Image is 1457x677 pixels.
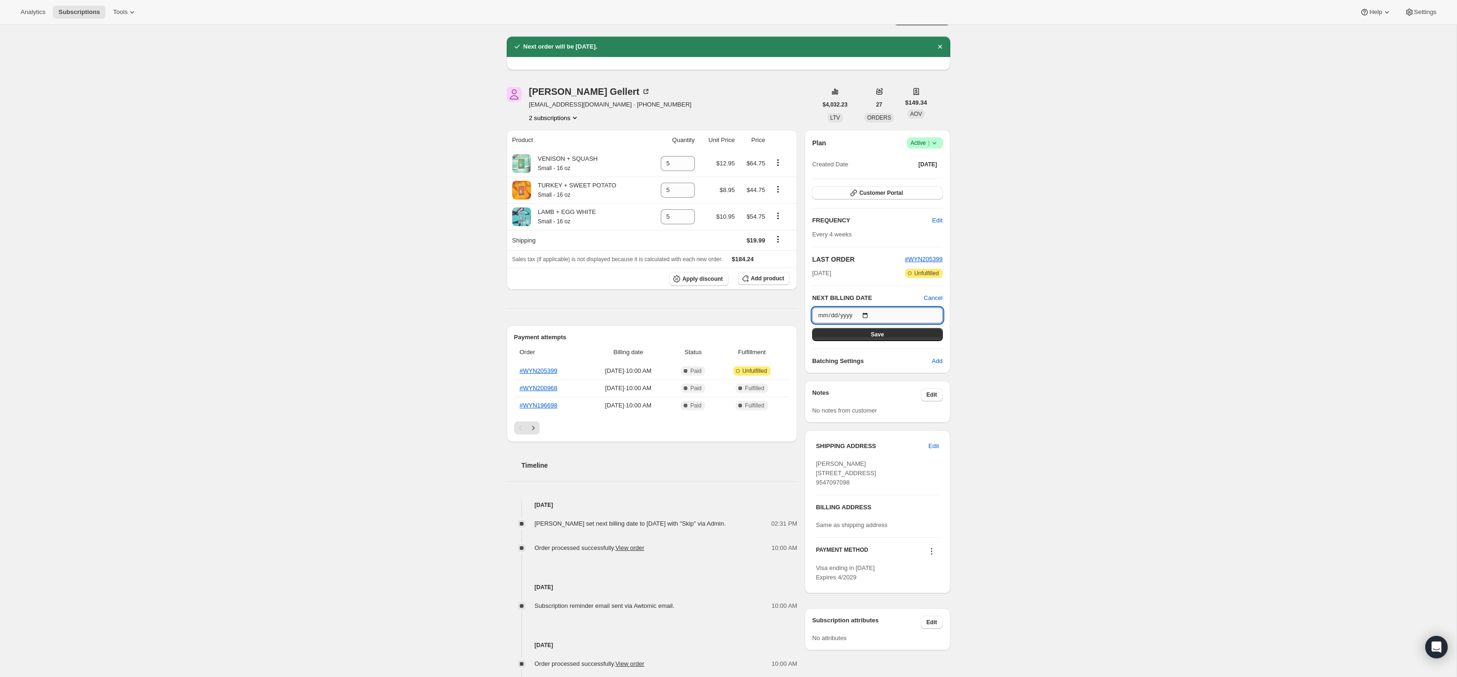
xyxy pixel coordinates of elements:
div: VENISON + SQUASH [531,154,598,173]
span: Settings [1414,8,1436,16]
div: [PERSON_NAME] Gellert [529,87,651,96]
span: 27 [876,101,882,108]
h2: FREQUENCY [812,216,932,225]
span: Unfulfilled [914,270,939,277]
h6: Batching Settings [812,356,932,366]
a: View order [615,544,644,551]
span: Order processed successfully. [535,544,644,551]
h4: [DATE] [507,583,798,592]
button: Product actions [771,211,785,221]
span: Paid [690,367,701,375]
button: Product actions [529,113,580,122]
a: View order [615,660,644,667]
button: Edit [921,388,943,401]
span: 10:00 AM [771,601,797,611]
span: AOV [910,111,922,117]
button: Product actions [771,184,785,194]
small: Small - 16 oz [538,218,571,225]
button: [DATE] [913,158,943,171]
span: Paid [690,385,701,392]
a: #WYN200968 [520,385,558,392]
h2: Payment attempts [514,333,790,342]
h2: LAST ORDER [812,255,905,264]
span: No notes from customer [812,407,877,414]
img: product img [512,154,531,173]
span: Unfulfilled [743,367,767,375]
span: Subscriptions [58,8,100,16]
span: $184.24 [732,256,754,263]
small: Small - 16 oz [538,165,571,171]
span: | [928,139,929,147]
h2: Plan [812,138,826,148]
button: Apply discount [669,272,728,286]
h3: BILLING ADDRESS [816,503,939,512]
span: No attributes [812,634,847,641]
span: Same as shipping address [816,521,887,528]
span: Subscription reminder email sent via Awtomic email. [535,602,675,609]
button: Edit [921,616,943,629]
span: [DATE] · 10:00 AM [590,366,666,376]
button: $4,032.23 [817,98,853,111]
span: Save [871,331,884,338]
button: #WYN205399 [905,255,943,264]
span: $54.75 [747,213,765,220]
h3: PAYMENT METHOD [816,546,868,559]
span: ORDERS [867,114,891,121]
span: $19.99 [747,237,765,244]
nav: Pagination [514,421,790,435]
a: #WYN205399 [520,367,558,374]
span: Edit [927,391,937,399]
span: Created Date [812,160,848,169]
small: Small - 16 oz [538,192,571,198]
span: Status [672,348,714,357]
h3: Subscription attributes [812,616,921,629]
button: Dismiss notification [934,40,947,53]
th: Shipping [507,230,648,250]
span: $4,032.23 [823,101,848,108]
span: 02:31 PM [771,519,798,528]
span: Help [1369,8,1382,16]
button: Help [1354,6,1397,19]
span: Billing date [590,348,666,357]
a: #WYN205399 [905,256,943,263]
span: Visa ending in [DATE] Expires 4/2029 [816,564,875,581]
span: LTV [830,114,840,121]
h4: [DATE] [507,641,798,650]
th: Order [514,342,587,363]
span: Edit [932,216,942,225]
button: 27 [870,98,888,111]
h3: Notes [812,388,921,401]
h2: Next order will be [DATE]. [523,42,598,51]
div: Open Intercom Messenger [1425,636,1448,658]
span: Fulfillment [720,348,784,357]
span: Andrea Gellert [507,87,522,102]
span: $44.75 [747,186,765,193]
span: [DATE] · 10:00 AM [590,384,666,393]
th: Unit Price [698,130,738,150]
span: Edit [928,442,939,451]
span: Customer Portal [859,189,903,197]
span: 10:00 AM [771,659,797,669]
button: Product actions [771,157,785,168]
button: Tools [107,6,142,19]
span: [PERSON_NAME] set next billing date to [DATE] with "Skip" via Admin. [535,520,726,527]
span: $8.95 [720,186,735,193]
th: Product [507,130,648,150]
button: Customer Portal [812,186,942,200]
span: [DATE] [812,269,831,278]
span: Analytics [21,8,45,16]
span: Order processed successfully. [535,660,644,667]
span: [DATE] [919,161,937,168]
span: Apply discount [682,275,723,283]
div: TURKEY + SWEET POTATO [531,181,616,200]
div: LAMB + EGG WHITE [531,207,596,226]
button: Subscriptions [53,6,106,19]
h4: [DATE] [507,500,798,510]
span: [EMAIL_ADDRESS][DOMAIN_NAME] · [PHONE_NUMBER] [529,100,692,109]
button: Analytics [15,6,51,19]
button: Edit [923,439,944,454]
span: Add [932,356,942,366]
button: Save [812,328,942,341]
button: Next [527,421,540,435]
